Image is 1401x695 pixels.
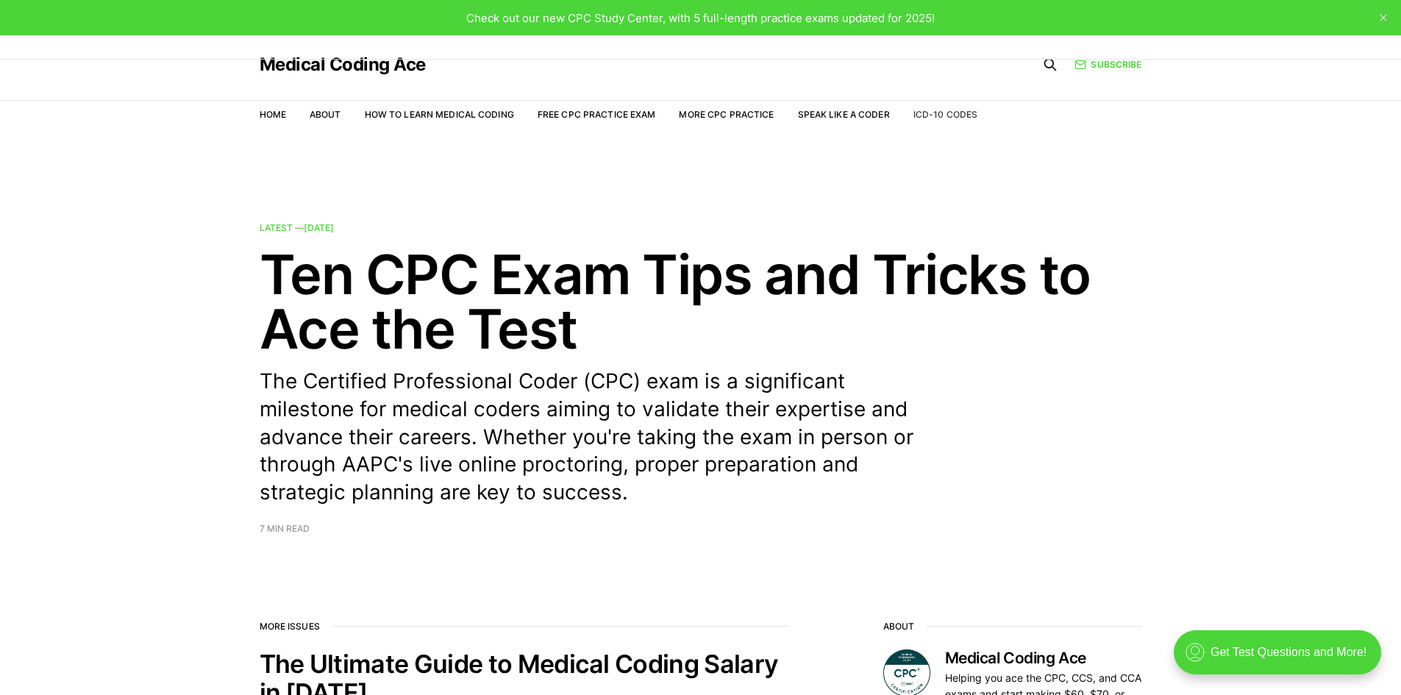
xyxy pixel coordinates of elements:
[260,109,286,120] a: Home
[260,222,334,233] span: Latest —
[1372,6,1395,29] button: close
[538,109,656,120] a: Free CPC Practice Exam
[260,247,1142,356] h2: Ten CPC Exam Tips and Tricks to Ace the Test
[1161,623,1401,695] iframe: portal-trigger
[260,524,310,533] span: 7 min read
[260,224,1142,533] a: Latest —[DATE] Ten CPC Exam Tips and Tricks to Ace the Test The Certified Professional Coder (CPC...
[304,222,334,233] time: [DATE]
[679,109,774,120] a: More CPC Practice
[260,368,936,507] p: The Certified Professional Coder (CPC) exam is a significant milestone for medical coders aiming ...
[798,109,890,120] a: Speak Like a Coder
[945,649,1142,667] h3: Medical Coding Ace
[1074,57,1141,71] a: Subscribe
[310,109,341,120] a: About
[260,621,789,632] h2: More issues
[260,56,426,74] a: Medical Coding Ace
[913,109,977,120] a: ICD-10 Codes
[365,109,514,120] a: How to Learn Medical Coding
[883,621,1142,632] h2: About
[466,11,935,25] span: Check out our new CPC Study Center, with 5 full-length practice exams updated for 2025!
